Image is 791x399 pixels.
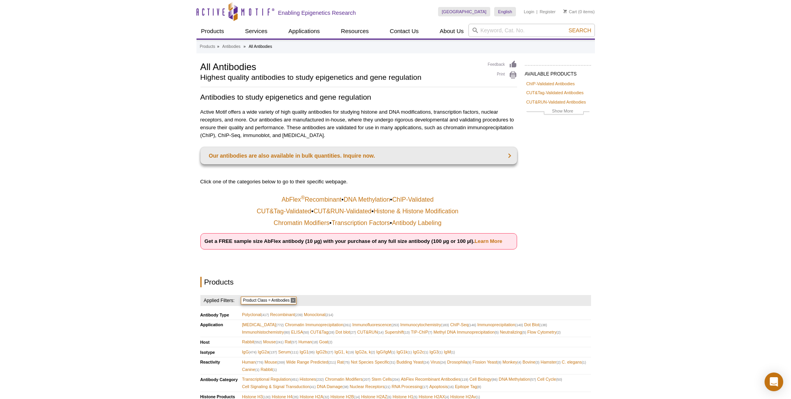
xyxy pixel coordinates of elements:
[582,360,586,364] span: (1)
[477,321,523,329] span: Immunoprecipitation
[460,378,468,381] span: (119)
[200,337,242,347] th: Host
[256,360,263,364] span: (776)
[242,383,316,390] span: Cell Signaling & Signal Transduction
[335,329,356,336] span: Dot blot
[291,350,298,354] span: (111)
[556,330,561,334] span: (2)
[524,9,534,14] a: Login
[472,359,501,366] span: Fission Yeast
[563,9,577,14] a: Cart
[396,359,429,366] span: Budding Yeast
[200,357,242,374] th: Reactivity
[270,311,303,318] span: Recombinant
[201,218,516,229] td: • •
[541,359,561,366] span: Hamster
[303,330,309,334] span: (50)
[378,330,384,334] span: (14)
[200,74,480,81] h2: Highest quality antibodies to study epigenetics and gene regulation
[269,350,277,354] span: (137)
[336,24,374,39] a: Resources
[429,383,454,390] span: Apoptosis
[282,196,342,204] a: AbFlex®Recombinant
[200,277,517,287] h2: Products
[413,348,428,356] span: IgG2c
[242,329,290,336] span: Immunohistochemistry
[254,340,262,344] span: (552)
[200,147,517,164] a: Our antibodies are also available in bulk quantities. Inquire now.
[284,330,290,334] span: (80)
[310,385,316,389] span: (41)
[242,321,284,329] span: [MEDICAL_DATA]
[445,395,449,399] span: (4)
[404,330,410,334] span: (13)
[391,350,395,354] span: (1)
[385,329,410,336] span: Supershift
[325,313,333,317] span: (214)
[344,360,349,364] span: (75)
[344,196,390,204] a: DNA Methylation
[374,207,458,215] a: Histone & Histone Modification
[242,311,269,318] span: Polyclonal
[298,338,318,346] span: Human
[441,323,449,327] span: (183)
[244,44,246,49] li: »
[435,24,468,39] a: About Us
[241,297,297,304] span: Product Class = Antibodies
[242,376,298,383] span: Transcriptional Regulation
[563,9,567,13] img: Your Cart
[276,323,284,327] span: (772)
[413,395,417,399] span: (5)
[455,383,481,390] span: Epitope Tag
[556,360,561,364] span: (2)
[372,376,400,383] span: Stem Cells
[363,378,370,381] span: (207)
[242,338,262,346] span: Rabbit
[300,376,324,383] span: Histones
[376,348,395,356] span: IgG/IgM
[337,359,350,366] span: Rat
[392,378,400,381] span: (204)
[537,7,538,16] li: |
[285,338,297,346] span: Rat
[535,360,540,364] span: (3)
[342,385,348,389] span: (38)
[274,219,329,227] a: Chromatin Modifiers
[450,321,476,329] span: ChIP-Seq
[540,9,556,14] a: Register
[317,383,348,390] span: DNA Damage
[201,194,516,205] td: • •
[527,329,561,336] span: Flow Cytometry
[351,359,395,366] span: Not Species Specific
[334,348,354,356] span: IgG1, k
[503,359,521,366] span: Monkey
[316,348,333,356] span: IgG2b
[539,323,547,327] span: (138)
[328,360,336,364] span: (211)
[401,376,468,383] span: AbFlex Recombinant Antibodies
[319,338,332,346] span: Goat
[255,368,260,372] span: (1)
[350,330,356,334] span: (27)
[291,378,298,381] span: (451)
[411,329,432,336] span: TIP-ChIP
[430,359,446,366] span: Virus
[423,360,429,364] span: (24)
[389,360,395,364] span: (31)
[444,348,455,356] span: IgM
[278,348,298,356] span: Serum
[494,7,516,16] a: English
[348,350,354,354] span: (19)
[291,340,297,344] span: (57)
[497,360,502,364] span: (8)
[556,378,562,381] span: (50)
[765,373,783,391] div: Open Intercom Messenger
[293,395,298,399] span: (35)
[277,360,285,364] span: (269)
[301,195,305,200] sup: ®
[391,323,399,327] span: (253)
[312,340,318,344] span: (18)
[295,313,303,317] span: (239)
[200,347,242,357] th: Isotype
[396,348,412,356] span: IgG1k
